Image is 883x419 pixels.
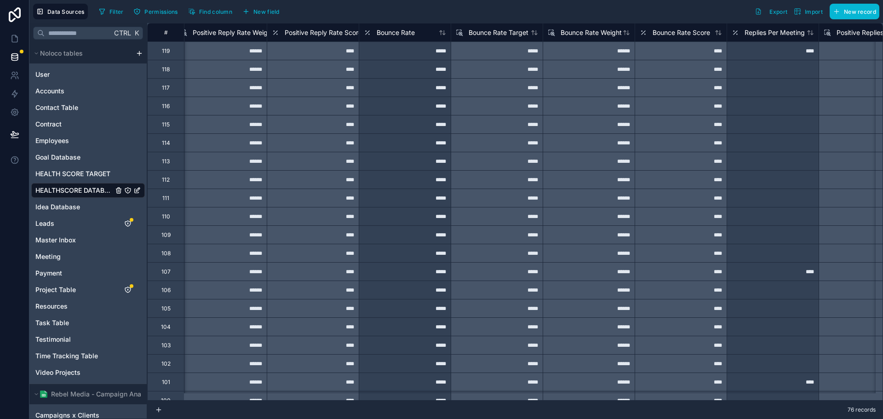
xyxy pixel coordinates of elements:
[155,29,177,36] div: #
[239,5,283,18] button: New field
[253,8,280,15] span: New field
[47,8,85,15] span: Data Sources
[161,360,171,367] div: 102
[830,4,879,19] button: New record
[161,268,171,276] div: 107
[826,4,879,19] a: New record
[199,8,232,15] span: Find column
[185,5,235,18] button: Find column
[33,4,88,19] button: Data Sources
[95,5,127,18] button: Filter
[653,28,710,37] span: Bounce Rate Score
[791,4,826,19] button: Import
[469,28,528,37] span: Bounce Rate Target
[161,305,171,312] div: 105
[109,8,124,15] span: Filter
[161,231,171,239] div: 109
[161,287,171,294] div: 106
[162,139,170,147] div: 114
[144,8,178,15] span: Permissions
[162,66,170,73] div: 118
[162,158,170,165] div: 113
[848,406,876,413] span: 76 records
[130,5,184,18] a: Permissions
[130,5,181,18] button: Permissions
[162,379,170,386] div: 101
[285,28,362,37] span: Positive Reply Rate Score
[161,342,171,349] div: 103
[162,121,170,128] div: 115
[561,28,622,37] span: Bounce Rate Weight
[113,27,132,39] span: Ctrl
[162,213,170,220] div: 110
[745,28,805,37] span: Replies Per Meeting
[751,4,791,19] button: Export
[161,323,171,331] div: 104
[844,8,876,15] span: New record
[162,47,170,55] div: 119
[769,8,787,15] span: Export
[133,30,140,36] span: K
[162,176,170,184] div: 112
[161,250,171,257] div: 108
[161,397,171,404] div: 100
[162,84,170,92] div: 117
[162,195,169,202] div: 111
[805,8,823,15] span: Import
[193,28,274,37] span: Positive Reply Rate Weight
[377,28,415,37] span: Bounce Rate
[162,103,170,110] div: 116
